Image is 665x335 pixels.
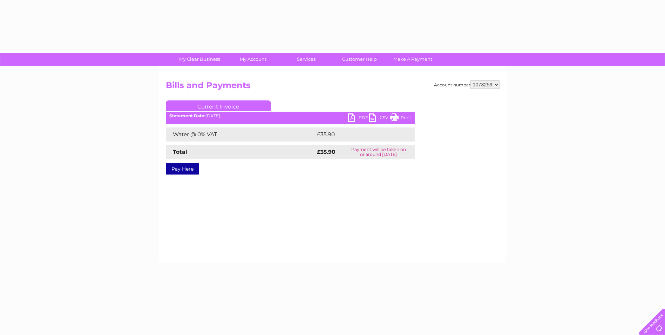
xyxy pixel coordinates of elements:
[317,149,335,155] strong: £35.90
[166,127,315,142] td: Water @ 0% VAT
[390,113,411,124] a: Print
[169,113,205,118] b: Statement Date:
[277,53,335,66] a: Services
[166,163,199,175] a: Pay Here
[315,127,401,142] td: £35.90
[224,53,282,66] a: My Account
[342,145,415,159] td: Payment will be taken on or around [DATE]
[166,100,271,111] a: Current Invoice
[369,113,390,124] a: CSV
[384,53,442,66] a: Make A Payment
[171,53,229,66] a: My Clear Business
[166,80,500,94] h2: Bills and Payments
[434,80,500,89] div: Account number
[331,53,388,66] a: Customer Help
[166,113,415,118] div: [DATE]
[173,149,187,155] strong: Total
[348,113,369,124] a: PDF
